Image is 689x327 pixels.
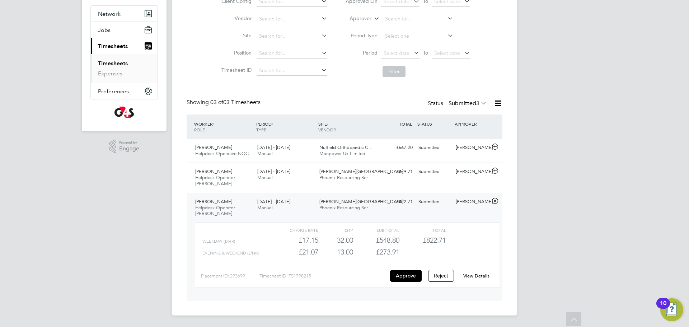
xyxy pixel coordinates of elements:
input: Search for... [383,14,453,24]
span: Engage [119,146,139,152]
span: / [212,121,214,127]
span: TYPE [256,127,266,132]
button: Reject [428,270,454,281]
span: Timesheets [98,43,128,50]
span: Jobs [98,27,111,33]
div: Charge rate [272,226,318,234]
span: Phoenix Resourcing Ser… [319,205,372,211]
span: 3 [476,100,479,107]
div: 10 [660,303,666,313]
input: Select one [383,31,453,41]
div: WORKER [192,117,254,136]
span: / [327,121,328,127]
div: Total [399,226,446,234]
div: Timesheet ID: TS1798215 [259,270,388,282]
div: [PERSON_NAME] [453,142,490,154]
span: Nuffield Orthopaedic C… [319,144,373,150]
span: To [421,48,430,57]
span: Manual [257,150,273,157]
span: Powered by [119,140,139,146]
span: [DATE] - [DATE] [257,168,290,174]
a: Go to home page [90,107,158,118]
img: g4s-logo-retina.png [114,107,134,118]
span: Manual [257,174,273,181]
span: [PERSON_NAME] [195,198,232,205]
span: [DATE] - [DATE] [257,198,290,205]
div: Submitted [416,166,453,178]
span: Network [98,10,121,17]
div: Timesheets [91,54,158,83]
span: [PERSON_NAME] [195,144,232,150]
span: [PERSON_NAME][GEOGRAPHIC_DATA] [319,198,403,205]
div: £879.71 [378,166,416,178]
div: [PERSON_NAME] [453,166,490,178]
input: Search for... [257,66,327,76]
button: Network [91,6,158,22]
span: Select date [384,50,409,56]
span: TOTAL [399,121,412,127]
input: Search for... [257,14,327,24]
div: £17.15 [272,234,318,246]
button: Filter [383,66,406,77]
button: Approve [390,270,422,281]
span: Manual [257,205,273,211]
span: Select date [434,50,460,56]
div: QTY [318,226,353,234]
span: [PERSON_NAME][GEOGRAPHIC_DATA] [319,168,403,174]
div: APPROVER [453,117,490,130]
span: £822.71 [423,236,446,244]
div: Sub Total [353,226,399,234]
div: SITE [317,117,379,136]
div: £273.91 [353,246,399,258]
input: Search for... [257,48,327,59]
button: Open Resource Center, 10 new notifications [660,298,683,321]
span: Helpdesk Operative NOC [195,150,249,157]
span: VENDOR [318,127,336,132]
span: Helpdesk Operator - [PERSON_NAME] [195,174,238,187]
div: Submitted [416,142,453,154]
label: Approver [339,15,371,22]
label: Timesheet ID [219,67,252,73]
div: PERIOD [254,117,317,136]
label: Period Type [345,32,378,39]
div: Showing [187,99,262,106]
div: £667.20 [378,142,416,154]
div: Status [428,99,488,109]
span: / [272,121,273,127]
label: Period [345,50,378,56]
div: Placement ID: 293699 [201,270,259,282]
div: £822.71 [378,196,416,208]
button: Jobs [91,22,158,38]
input: Search for... [257,31,327,41]
a: Powered byEngage [109,140,140,153]
span: Preferences [98,88,129,95]
div: £548.80 [353,234,399,246]
label: Vendor [219,15,252,22]
a: Timesheets [98,60,128,67]
span: Phoenix Resourcing Ser… [319,174,372,181]
span: 03 Timesheets [210,99,261,106]
a: View Details [463,273,489,279]
button: Preferences [91,83,158,99]
label: Position [219,50,252,56]
span: Manpower Uk Limited [319,150,365,157]
span: Evening & Weekend (£/HR) [202,251,259,256]
div: 13.00 [318,246,353,258]
div: Submitted [416,196,453,208]
div: 32.00 [318,234,353,246]
span: 03 of [210,99,223,106]
span: Helpdesk Operator - [PERSON_NAME] [195,205,238,217]
div: [PERSON_NAME] [453,196,490,208]
span: Weekday (£/HR) [202,239,235,244]
span: ROLE [194,127,205,132]
span: [DATE] - [DATE] [257,144,290,150]
a: Expenses [98,70,122,77]
label: Submitted [449,100,487,107]
div: £21.07 [272,246,318,258]
span: [PERSON_NAME] [195,168,232,174]
label: Site [219,32,252,39]
div: STATUS [416,117,453,130]
button: Timesheets [91,38,158,54]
